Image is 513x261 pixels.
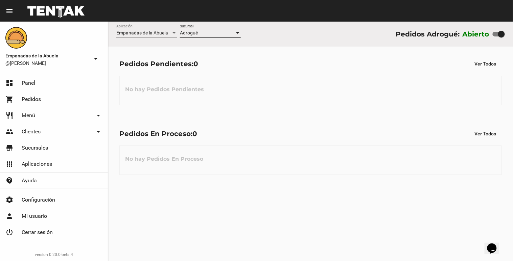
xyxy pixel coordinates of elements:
div: Pedidos Pendientes: [119,58,198,69]
span: Empanadas de la Abuela [5,52,89,60]
span: Panel [22,80,35,86]
mat-icon: settings [5,196,14,204]
mat-icon: apps [5,160,14,168]
span: Ver Todos [475,61,496,67]
span: Configuración [22,197,55,203]
span: Cerrar sesión [22,229,53,236]
mat-icon: menu [5,7,14,15]
div: Pedidos En Proceso: [119,128,197,139]
h3: No hay Pedidos Pendientes [120,79,209,100]
h3: No hay Pedidos En Proceso [120,149,209,169]
span: Adrogué [180,30,198,35]
span: Pedidos [22,96,41,103]
mat-icon: arrow_drop_down [92,55,100,63]
span: 0 [193,60,198,68]
mat-icon: person [5,212,14,220]
span: Menú [22,112,35,119]
mat-icon: arrow_drop_down [94,128,102,136]
div: version 0.20.0-beta.4 [5,251,102,258]
button: Ver Todos [469,128,502,140]
button: Ver Todos [469,58,502,70]
div: Pedidos Adrogué: [396,29,460,40]
span: Ver Todos [475,131,496,136]
span: Mi usuario [22,213,47,219]
mat-icon: shopping_cart [5,95,14,103]
mat-icon: people [5,128,14,136]
span: Clientes [22,128,41,135]
mat-icon: power_settings_new [5,228,14,236]
span: Ayuda [22,177,37,184]
iframe: chat widget [485,234,506,254]
img: f0136945-ed32-4f7c-91e3-a375bc4bb2c5.png [5,27,27,49]
label: Abierto [463,29,490,40]
span: @[PERSON_NAME] [5,60,89,67]
span: 0 [192,130,197,138]
mat-icon: dashboard [5,79,14,87]
mat-icon: store [5,144,14,152]
span: Sucursales [22,145,48,151]
mat-icon: contact_support [5,177,14,185]
mat-icon: arrow_drop_down [94,111,102,120]
span: Empanadas de la Abuela [116,30,168,35]
span: Aplicaciones [22,161,52,167]
mat-icon: restaurant [5,111,14,120]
